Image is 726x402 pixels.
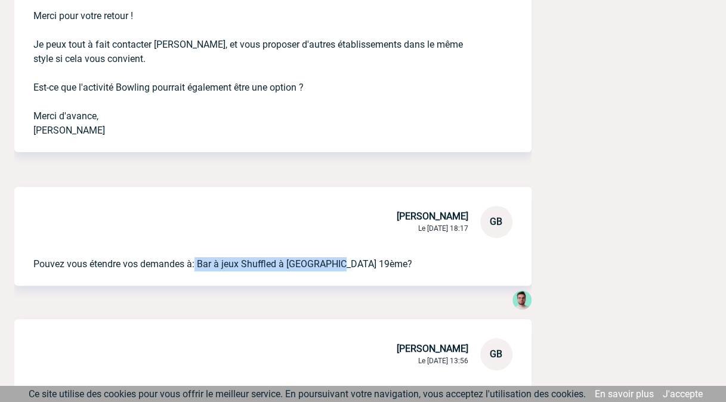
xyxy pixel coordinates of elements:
[490,216,502,227] span: GB
[512,290,532,312] div: Benjamin ROLAND 29 Septembre 2025 à 11:16
[663,388,703,400] a: J'accepte
[595,388,654,400] a: En savoir plus
[418,357,468,365] span: Le [DATE] 13:56
[418,224,468,233] span: Le [DATE] 18:17
[490,348,502,360] span: GB
[33,238,479,271] p: Pouvez vous étendre vos demandes à: Bar à jeux Shuffled à [GEOGRAPHIC_DATA] 19ème?
[512,290,532,310] img: 121547-2.png
[397,343,468,354] span: [PERSON_NAME]
[29,388,586,400] span: Ce site utilise des cookies pour vous offrir le meilleur service. En poursuivant votre navigation...
[397,211,468,222] span: [PERSON_NAME]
